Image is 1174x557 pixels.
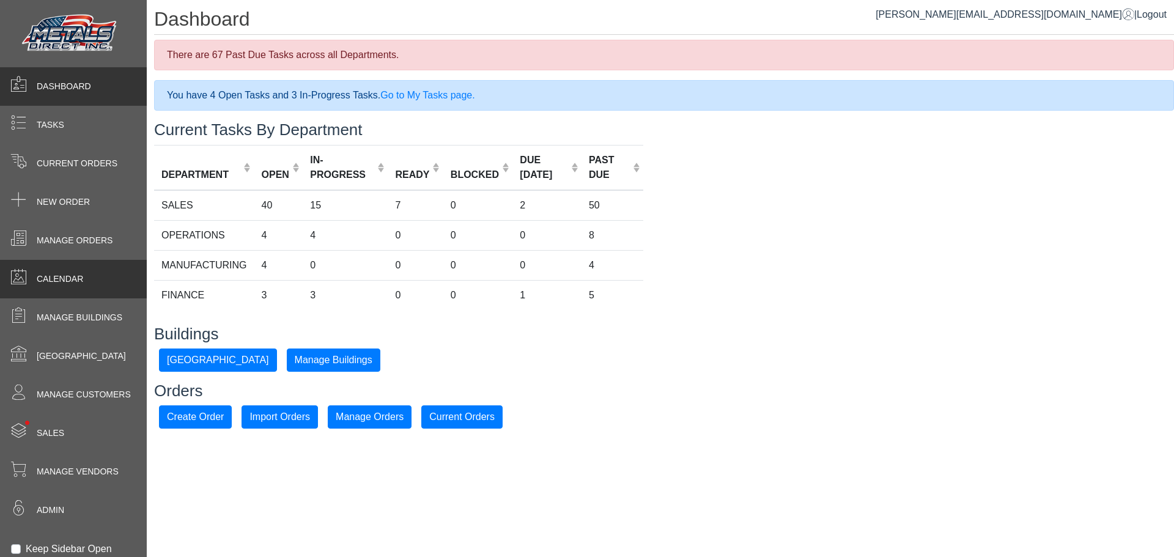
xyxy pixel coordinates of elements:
[328,411,412,421] a: Manage Orders
[520,153,567,182] div: DUE [DATE]
[37,157,117,170] span: Current Orders
[159,349,277,372] button: [GEOGRAPHIC_DATA]
[581,220,643,250] td: 8
[388,250,443,280] td: 0
[37,350,126,363] span: [GEOGRAPHIC_DATA]
[512,220,581,250] td: 0
[443,280,513,310] td: 0
[254,190,303,221] td: 40
[37,273,83,286] span: Calendar
[380,90,474,100] a: Go to My Tasks page.
[443,190,513,221] td: 0
[388,280,443,310] td: 0
[12,403,43,443] span: •
[287,349,380,372] button: Manage Buildings
[37,311,122,324] span: Manage Buildings
[512,190,581,221] td: 2
[303,250,388,280] td: 0
[395,168,429,182] div: READY
[581,250,643,280] td: 4
[154,7,1174,35] h1: Dashboard
[18,11,122,56] img: Metals Direct Inc Logo
[254,250,303,280] td: 4
[154,280,254,310] td: FINANCE
[254,280,303,310] td: 3
[154,120,1174,139] h3: Current Tasks By Department
[154,250,254,280] td: MANUFACTURING
[512,250,581,280] td: 0
[581,280,643,310] td: 5
[154,190,254,221] td: SALES
[388,190,443,221] td: 7
[589,153,630,182] div: PAST DUE
[154,382,1174,400] h3: Orders
[159,405,232,429] button: Create Order
[310,153,374,182] div: IN-PROGRESS
[581,190,643,221] td: 50
[262,168,289,182] div: OPEN
[1137,9,1167,20] span: Logout
[303,220,388,250] td: 4
[159,354,277,364] a: [GEOGRAPHIC_DATA]
[287,354,380,364] a: Manage Buildings
[303,280,388,310] td: 3
[37,119,64,131] span: Tasks
[26,542,112,556] label: Keep Sidebar Open
[328,405,412,429] button: Manage Orders
[154,40,1174,70] div: There are 67 Past Due Tasks across all Departments.
[154,325,1174,344] h3: Buildings
[161,168,240,182] div: DEPARTMENT
[37,196,90,208] span: New Order
[254,220,303,250] td: 4
[512,280,581,310] td: 1
[421,405,503,429] button: Current Orders
[421,411,503,421] a: Current Orders
[37,80,91,93] span: Dashboard
[242,411,318,421] a: Import Orders
[37,388,131,401] span: Manage Customers
[388,220,443,250] td: 0
[451,168,499,182] div: BLOCKED
[154,80,1174,111] div: You have 4 Open Tasks and 3 In-Progress Tasks.
[154,220,254,250] td: OPERATIONS
[876,9,1134,20] a: [PERSON_NAME][EMAIL_ADDRESS][DOMAIN_NAME]
[37,504,64,517] span: Admin
[159,411,232,421] a: Create Order
[37,465,119,478] span: Manage Vendors
[876,7,1167,22] div: |
[303,190,388,221] td: 15
[37,234,113,247] span: Manage Orders
[443,250,513,280] td: 0
[242,405,318,429] button: Import Orders
[443,220,513,250] td: 0
[37,427,64,440] span: Sales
